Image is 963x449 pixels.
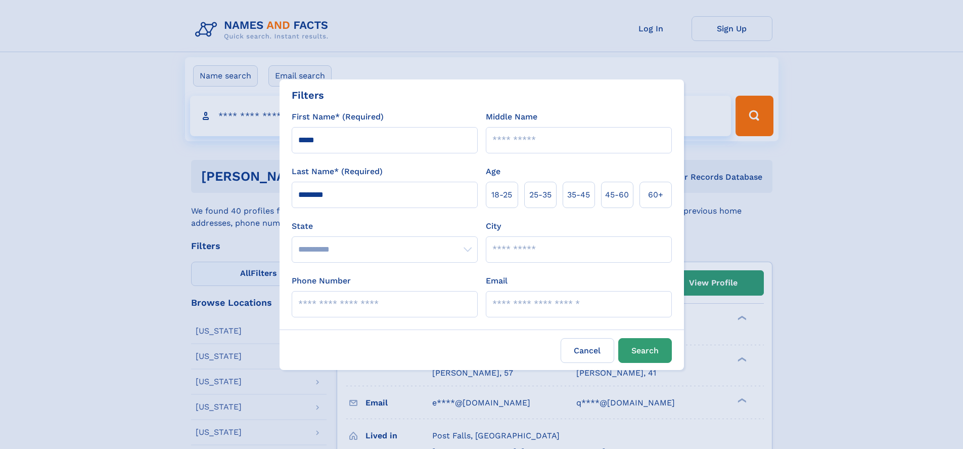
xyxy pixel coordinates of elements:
[292,275,351,287] label: Phone Number
[292,220,478,232] label: State
[567,189,590,201] span: 35‑45
[618,338,672,363] button: Search
[486,111,537,123] label: Middle Name
[292,166,383,178] label: Last Name* (Required)
[292,111,384,123] label: First Name* (Required)
[486,220,501,232] label: City
[561,338,614,363] label: Cancel
[486,166,500,178] label: Age
[292,88,324,103] div: Filters
[605,189,629,201] span: 45‑60
[529,189,552,201] span: 25‑35
[648,189,663,201] span: 60+
[491,189,512,201] span: 18‑25
[486,275,508,287] label: Email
